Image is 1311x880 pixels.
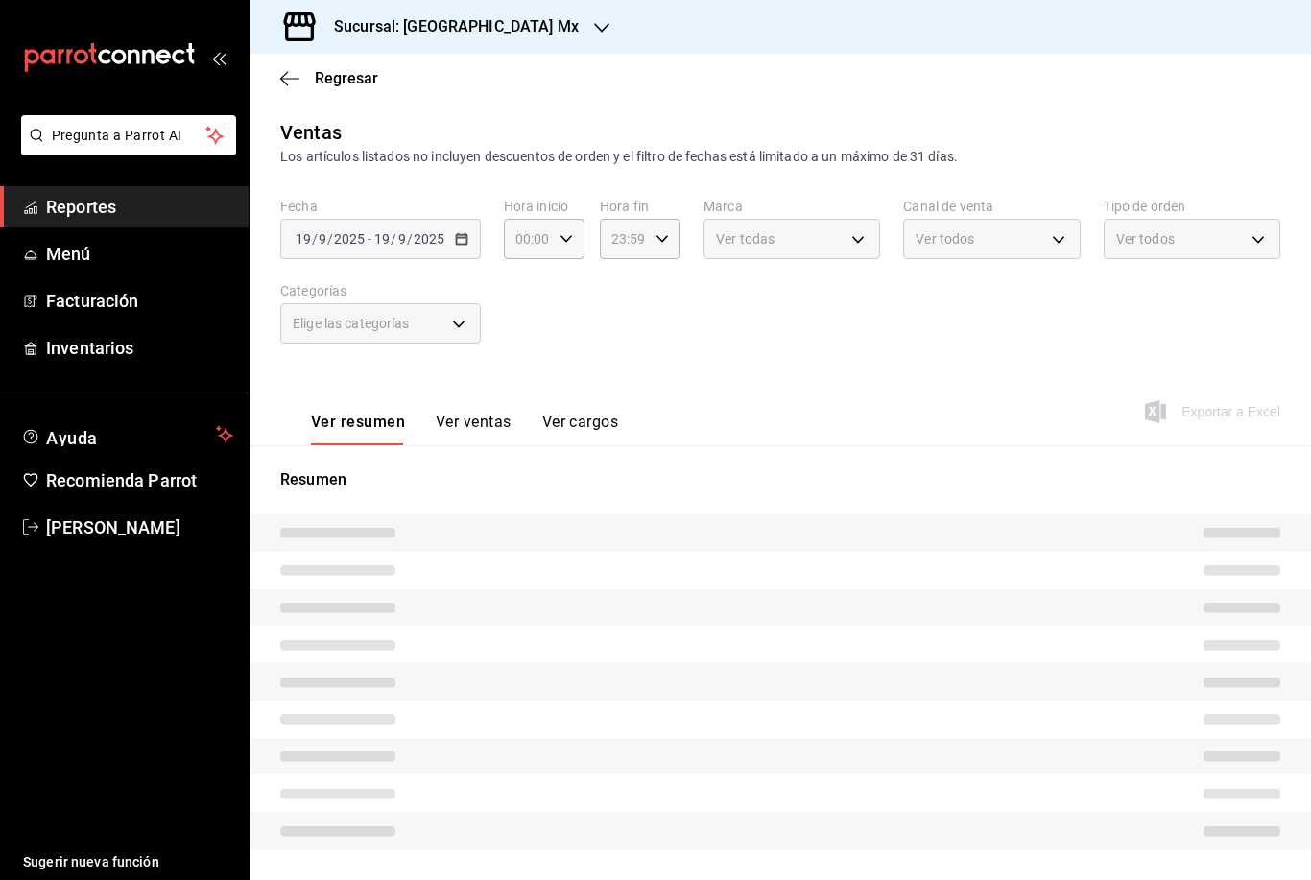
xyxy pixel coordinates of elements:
label: Fecha [280,200,481,213]
a: Pregunta a Parrot AI [13,139,236,159]
span: Sugerir nueva función [23,852,233,872]
span: Facturación [46,288,233,314]
div: Los artículos listados no incluyen descuentos de orden y el filtro de fechas está limitado a un m... [280,147,1280,167]
input: ---- [333,231,366,247]
button: open_drawer_menu [211,50,226,65]
label: Marca [703,200,880,213]
div: navigation tabs [311,413,618,445]
div: Ventas [280,118,342,147]
span: Ver todos [916,229,974,249]
label: Canal de venta [903,200,1080,213]
span: Regresar [315,69,378,87]
span: Menú [46,241,233,267]
button: Ver cargos [542,413,619,445]
span: Ver todas [716,229,775,249]
label: Categorías [280,284,481,297]
input: -- [295,231,312,247]
span: - [368,231,371,247]
span: / [407,231,413,247]
span: Ayuda [46,423,208,446]
h3: Sucursal: [GEOGRAPHIC_DATA] Mx [319,15,579,38]
button: Ver resumen [311,413,405,445]
span: / [391,231,396,247]
span: Elige las categorías [293,314,410,333]
label: Hora fin [600,200,680,213]
span: [PERSON_NAME] [46,514,233,540]
span: Pregunta a Parrot AI [52,126,206,146]
input: -- [373,231,391,247]
span: Ver todos [1116,229,1175,249]
button: Pregunta a Parrot AI [21,115,236,155]
label: Tipo de orden [1104,200,1280,213]
input: -- [397,231,407,247]
button: Regresar [280,69,378,87]
label: Hora inicio [504,200,584,213]
span: / [312,231,318,247]
p: Resumen [280,468,1280,491]
span: / [327,231,333,247]
span: Inventarios [46,335,233,361]
button: Ver ventas [436,413,512,445]
input: ---- [413,231,445,247]
span: Reportes [46,194,233,220]
input: -- [318,231,327,247]
span: Recomienda Parrot [46,467,233,493]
